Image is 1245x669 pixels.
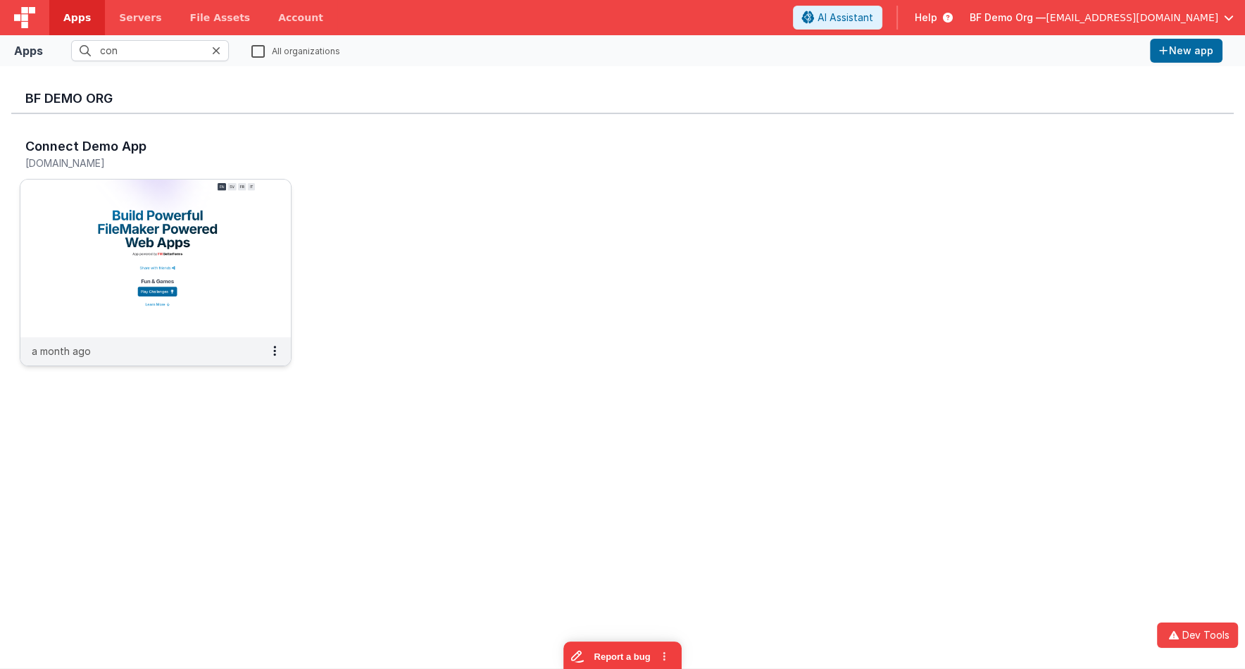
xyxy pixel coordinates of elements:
[818,11,873,25] span: AI Assistant
[32,344,91,358] p: a month ago
[1150,39,1222,63] button: New app
[793,6,882,30] button: AI Assistant
[1046,11,1218,25] span: [EMAIL_ADDRESS][DOMAIN_NAME]
[63,11,91,25] span: Apps
[190,11,251,25] span: File Assets
[71,40,229,61] input: Search apps
[970,11,1046,25] span: BF Demo Org —
[970,11,1234,25] button: BF Demo Org — [EMAIL_ADDRESS][DOMAIN_NAME]
[25,158,256,168] h5: [DOMAIN_NAME]
[25,92,1220,106] h3: BF Demo Org
[119,11,161,25] span: Servers
[1157,623,1238,648] button: Dev Tools
[25,139,146,154] h3: Connect Demo App
[251,44,340,57] label: All organizations
[915,11,937,25] span: Help
[14,42,43,59] div: Apps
